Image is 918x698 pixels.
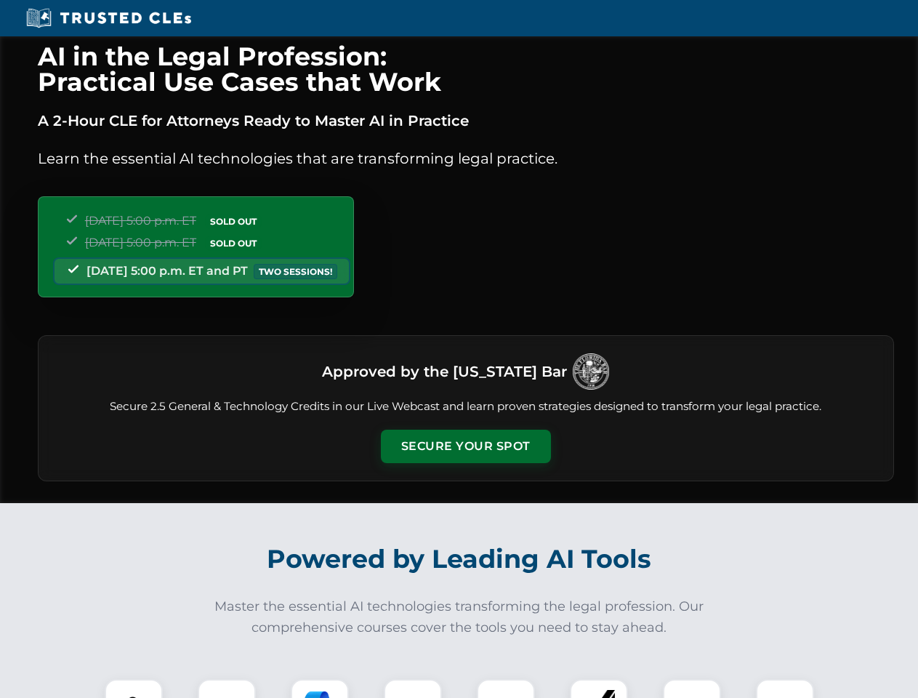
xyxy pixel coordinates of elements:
p: Master the essential AI technologies transforming the legal profession. Our comprehensive courses... [205,596,714,638]
h3: Approved by the [US_STATE] Bar [322,358,567,385]
button: Secure Your Spot [381,430,551,463]
p: Learn the essential AI technologies that are transforming legal practice. [38,147,894,170]
img: Trusted CLEs [22,7,196,29]
span: SOLD OUT [205,236,262,251]
span: [DATE] 5:00 p.m. ET [85,214,196,228]
h1: AI in the Legal Profession: Practical Use Cases that Work [38,44,894,95]
span: SOLD OUT [205,214,262,229]
p: A 2-Hour CLE for Attorneys Ready to Master AI in Practice [38,109,894,132]
p: Secure 2.5 General & Technology Credits in our Live Webcast and learn proven strategies designed ... [56,398,876,415]
img: Logo [573,353,609,390]
span: [DATE] 5:00 p.m. ET [85,236,196,249]
h2: Powered by Leading AI Tools [57,534,862,585]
